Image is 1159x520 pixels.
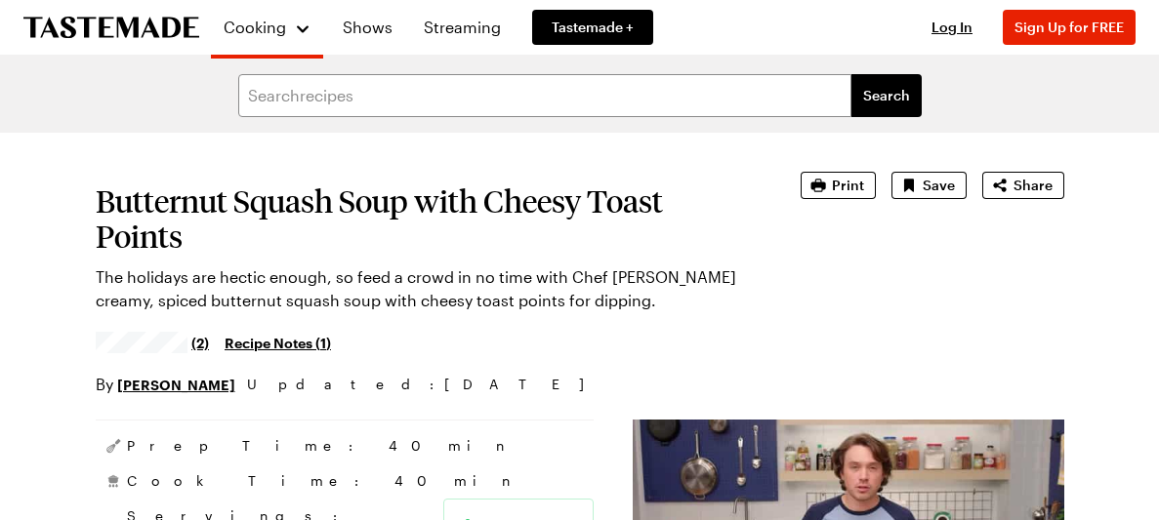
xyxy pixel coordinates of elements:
span: Search [863,86,910,105]
span: (2) [191,333,209,352]
button: filters [851,74,922,117]
a: [PERSON_NAME] [117,374,235,395]
span: Prep Time: 40 min [127,436,512,456]
span: Print [832,176,864,195]
a: Recipe Notes (1) [225,332,331,353]
span: Cooking [224,18,286,36]
a: To Tastemade Home Page [23,17,199,39]
span: Tastemade + [552,18,634,37]
a: Tastemade + [532,10,653,45]
button: Log In [913,18,991,37]
a: 4.5/5 stars from 2 reviews [96,335,210,350]
span: Share [1014,176,1053,195]
span: Cook Time: 40 min [127,471,517,491]
button: Save recipe [891,172,967,199]
span: Log In [931,19,973,35]
button: Share [982,172,1064,199]
p: By [96,373,235,396]
span: Updated : [DATE] [247,374,603,395]
span: Sign Up for FREE [1014,19,1124,35]
button: Sign Up for FREE [1003,10,1136,45]
p: The holidays are hectic enough, so feed a crowd in no time with Chef [PERSON_NAME] creamy, spiced... [96,265,746,312]
button: Cooking [223,8,311,47]
h1: Butternut Squash Soup with Cheesy Toast Points [96,183,746,254]
span: Save [923,176,955,195]
button: Print [801,172,876,199]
